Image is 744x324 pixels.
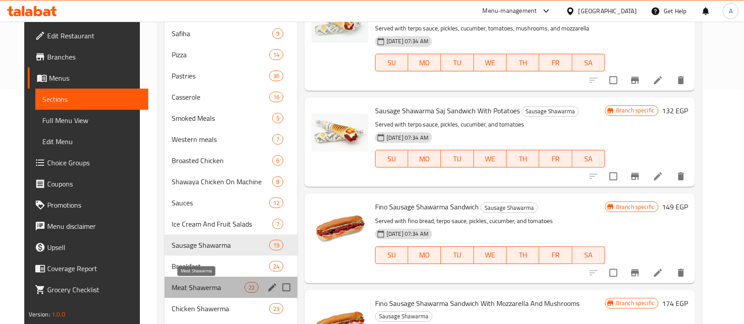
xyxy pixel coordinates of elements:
span: Sections [42,94,142,104]
a: Full Menu View [35,110,149,131]
span: TU [444,153,470,165]
a: Edit menu item [653,268,663,278]
span: Branch specific [612,106,658,115]
span: SU [379,249,405,261]
button: TU [441,150,473,168]
button: WE [474,246,507,264]
div: Shawaya Chicken On Machine8 [165,171,297,192]
span: FR [543,56,568,69]
button: FR [539,150,572,168]
span: SA [576,249,601,261]
button: WE [474,54,507,71]
span: Sausage Shawarma [522,106,579,116]
div: items [269,49,283,60]
div: [GEOGRAPHIC_DATA] [579,6,637,16]
button: Branch-specific-item [624,262,646,283]
a: Coverage Report [28,258,149,279]
div: Chicken Shawerma23 [165,298,297,319]
span: TH [510,249,536,261]
span: TH [510,56,536,69]
span: 36 [270,72,283,80]
a: Edit menu item [653,75,663,86]
button: TU [441,54,473,71]
span: Branches [47,52,142,62]
div: items [269,92,283,102]
span: MO [412,56,437,69]
button: WE [474,150,507,168]
span: Meat Shawerma [172,282,244,293]
div: Breakfast24 [165,256,297,277]
a: Edit Menu [35,131,149,152]
div: items [272,28,283,39]
span: Casserole [172,92,269,102]
span: Menu disclaimer [47,221,142,231]
img: Fino Sausage Shawarma Sandwich [312,201,368,257]
button: delete [670,166,691,187]
button: TH [507,246,539,264]
span: SU [379,153,405,165]
div: items [269,240,283,250]
button: MO [408,246,441,264]
a: Choice Groups [28,152,149,173]
button: TH [507,54,539,71]
button: SA [572,150,605,168]
span: [DATE] 07:34 AM [383,37,432,45]
button: MO [408,150,441,168]
span: Shawaya Chicken On Machine [172,176,272,187]
span: 5 [273,114,283,123]
span: WE [477,153,503,165]
div: Sausage Shawarma [375,311,432,322]
div: Sausage Shawarma [522,106,579,117]
button: SA [572,54,605,71]
span: Safiha [172,28,272,39]
span: Sausage Shawarma [172,240,269,250]
span: MO [412,249,437,261]
a: Menu disclaimer [28,216,149,237]
div: Western meals7 [165,129,297,150]
a: Menus [28,67,149,89]
img: Sausage Shawarma Saj Sandwich With Potatoes [312,104,368,161]
p: Served with terpo sauce, pickles, cucumber, and tomatoes [375,119,605,130]
span: Choice Groups [47,157,142,168]
span: Version: [29,309,50,320]
span: FR [543,153,568,165]
a: Sections [35,89,149,110]
p: Served with terpo sauce, pickles, cucumber, tomatoes, mushrooms, and mozzarella [375,23,605,34]
span: Western meals [172,134,272,145]
span: A [729,6,733,16]
a: Grocery Checklist [28,279,149,300]
button: Branch-specific-item [624,166,646,187]
span: Select to update [604,264,623,282]
span: 9 [273,30,283,38]
div: Sauces12 [165,192,297,213]
span: Sausage Shawarma [481,203,537,213]
span: Coverage Report [47,263,142,274]
div: items [244,282,259,293]
span: Breakfast [172,261,269,272]
div: Menu-management [483,6,537,16]
span: Branch specific [612,299,658,307]
span: Select to update [604,167,623,186]
span: SU [379,56,405,69]
div: Broasted Chicken6 [165,150,297,171]
span: Chicken Shawerma [172,303,269,314]
p: Served with fino bread, terpo sauce, pickles, cucumber, and tomatoes [375,216,605,227]
span: SA [576,153,601,165]
span: TH [510,153,536,165]
div: Sausage Shawarma [481,202,538,213]
span: Sauces [172,197,269,208]
div: items [272,134,283,145]
button: SA [572,246,605,264]
button: SU [375,246,408,264]
div: Meat Shawerma22edit [165,277,297,298]
span: Select to update [604,71,623,89]
span: Smoked Meals [172,113,272,123]
div: items [272,155,283,166]
button: SU [375,54,408,71]
span: FR [543,249,568,261]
